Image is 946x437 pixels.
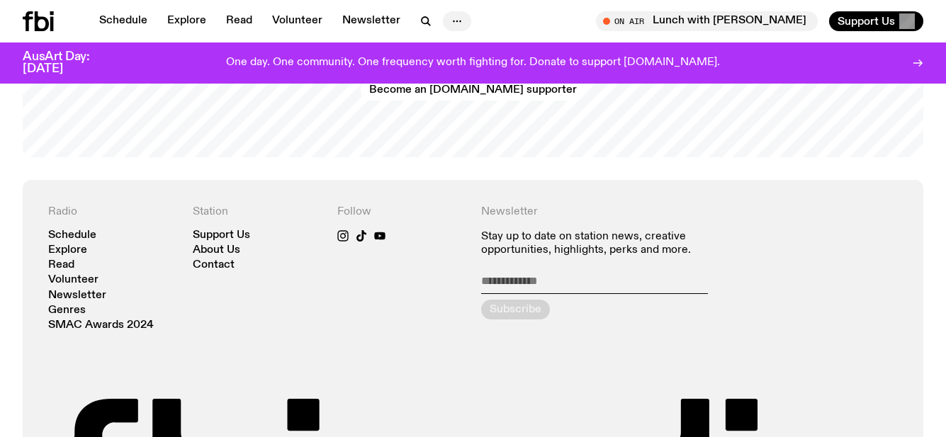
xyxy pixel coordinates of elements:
[23,51,113,75] h3: AusArt Day: [DATE]
[48,245,87,256] a: Explore
[226,57,720,69] p: One day. One community. One frequency worth fighting for. Donate to support [DOMAIN_NAME].
[838,15,895,28] span: Support Us
[159,11,215,31] a: Explore
[193,260,235,271] a: Contact
[337,205,465,219] h4: Follow
[264,11,331,31] a: Volunteer
[481,300,550,319] button: Subscribe
[48,320,154,331] a: SMAC Awards 2024
[91,11,156,31] a: Schedule
[481,205,753,219] h4: Newsletter
[218,11,261,31] a: Read
[361,81,585,101] a: Become an [DOMAIN_NAME] supporter
[48,205,176,219] h4: Radio
[48,260,74,271] a: Read
[48,230,96,241] a: Schedule
[193,230,250,241] a: Support Us
[596,11,818,31] button: On AirLunch with [PERSON_NAME]
[48,275,98,285] a: Volunteer
[48,290,106,301] a: Newsletter
[334,11,409,31] a: Newsletter
[48,305,86,316] a: Genres
[829,11,923,31] button: Support Us
[193,245,240,256] a: About Us
[193,205,320,219] h4: Station
[481,230,753,257] p: Stay up to date on station news, creative opportunities, highlights, perks and more.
